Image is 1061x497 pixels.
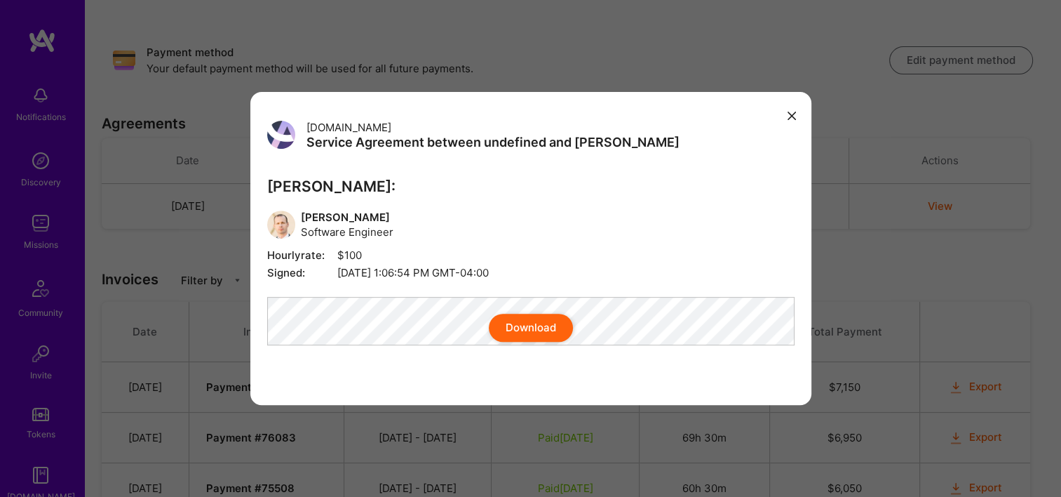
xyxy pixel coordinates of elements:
span: Signed: [267,265,337,280]
div: modal [250,92,811,405]
span: [DATE] 1:06:54 PM GMT-04:00 [267,265,795,280]
i: icon Close [788,112,796,120]
img: User Avatar [267,121,295,149]
span: Software Engineer [301,225,393,239]
h3: [PERSON_NAME]: [267,178,795,195]
span: Hourly rate: [267,248,337,263]
button: Download [489,314,573,342]
span: [PERSON_NAME] [301,210,393,225]
span: [DOMAIN_NAME] [306,121,391,134]
img: User Avatar [267,211,295,239]
h3: Service Agreement between undefined and [PERSON_NAME] [306,135,680,150]
span: $100 [267,248,795,263]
